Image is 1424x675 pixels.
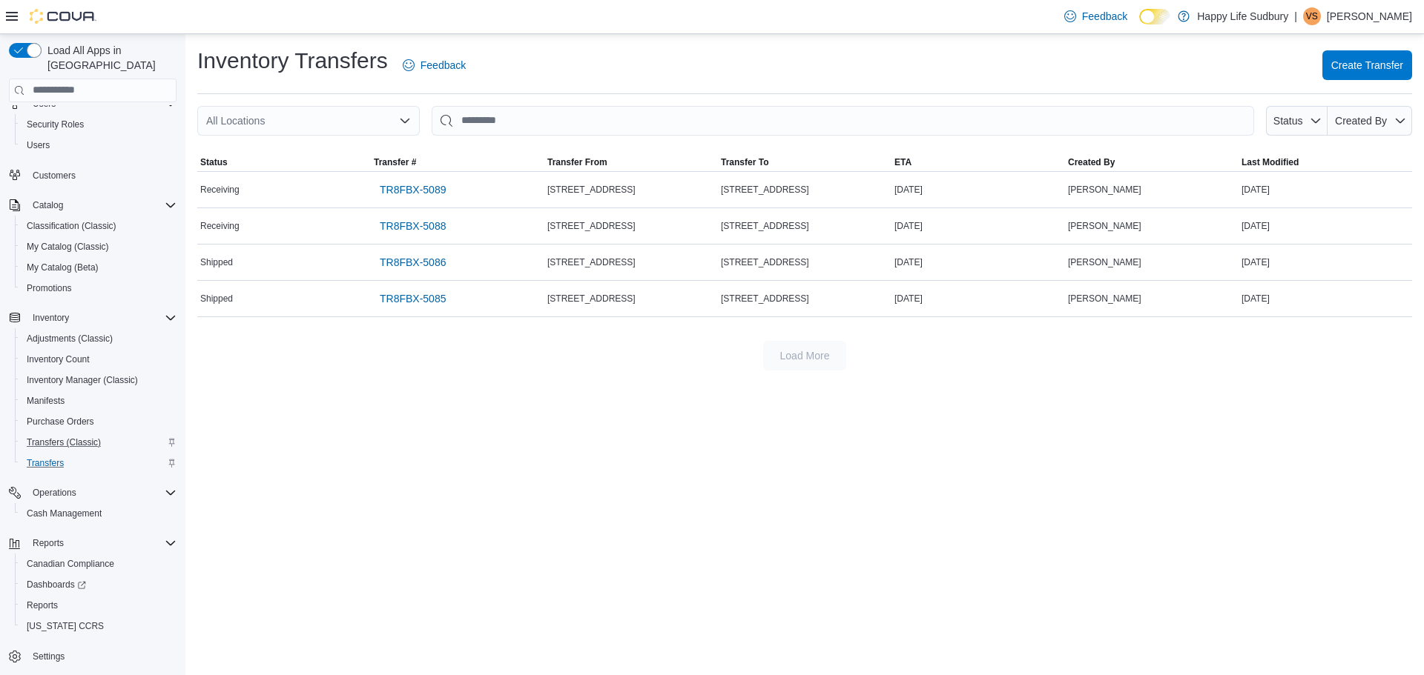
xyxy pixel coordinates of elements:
a: Inventory Count [21,350,96,368]
button: Operations [27,484,82,502]
span: TR8FBX-5085 [380,291,446,306]
button: Transfers (Classic) [15,432,182,453]
button: Reports [27,534,70,552]
a: Inventory Manager (Classic) [21,371,144,389]
span: [STREET_ADDRESS] [547,256,636,268]
span: Receiving [200,220,240,232]
span: Feedback [1082,9,1127,24]
span: [STREET_ADDRESS] [721,293,809,305]
span: Customers [27,166,177,184]
button: Adjustments (Classic) [15,328,182,349]
span: Manifests [21,392,177,410]
span: Inventory Manager (Classic) [21,371,177,389]
span: Users [27,139,50,151]
span: Canadian Compliance [27,558,114,570]
button: Inventory [27,309,75,327]
a: Transfers [21,454,70,472]
span: [PERSON_NAME] [1068,184,1141,196]
span: Inventory [33,312,69,324]
span: Adjustments (Classic) [21,330,177,348]
span: Inventory Count [27,353,90,365]
button: Reports [3,533,182,553]
h1: Inventory Transfers [197,46,388,76]
span: Washington CCRS [21,617,177,635]
span: Promotions [27,282,72,294]
button: Open list of options [399,115,411,127]
span: Dashboards [27,579,86,591]
span: My Catalog (Beta) [21,259,177,276]
p: | [1294,7,1297,25]
a: TR8FBX-5089 [374,175,452,205]
a: Classification (Classic) [21,217,122,235]
span: Transfers [27,457,64,469]
span: Operations [27,484,177,502]
button: Inventory Manager (Classic) [15,370,182,390]
a: Manifests [21,392,70,410]
span: Status [1273,115,1303,127]
a: [US_STATE] CCRS [21,617,110,635]
button: Cash Management [15,503,182,524]
button: Purchase Orders [15,411,182,432]
div: [DATE] [1239,181,1412,199]
p: [PERSON_NAME] [1327,7,1412,25]
button: Canadian Compliance [15,553,182,574]
span: Reports [33,537,64,549]
div: [DATE] [1239,253,1412,271]
a: Feedback [1058,1,1133,31]
a: Dashboards [15,574,182,595]
span: Users [21,136,177,154]
a: My Catalog (Beta) [21,259,105,276]
a: Purchase Orders [21,413,100,430]
a: TR8FBX-5088 [374,211,452,241]
a: Transfers (Classic) [21,433,107,451]
span: Settings [33,651,65,662]
span: Classification (Classic) [21,217,177,235]
button: ETA [891,153,1065,171]
span: [STREET_ADDRESS] [547,293,636,305]
span: [STREET_ADDRESS] [547,220,636,232]
span: Inventory Count [21,350,177,368]
span: Purchase Orders [21,413,177,430]
span: Feedback [421,58,466,73]
span: [PERSON_NAME] [1068,220,1141,232]
button: Settings [3,645,182,667]
span: Status [200,156,228,168]
span: Create Transfer [1331,58,1403,73]
span: [STREET_ADDRESS] [721,184,809,196]
button: Create Transfer [1322,50,1412,80]
a: Canadian Compliance [21,555,120,573]
span: My Catalog (Classic) [27,241,109,253]
button: Security Roles [15,114,182,135]
span: [STREET_ADDRESS] [721,220,809,232]
p: Happy Life Sudbury [1197,7,1288,25]
div: [DATE] [891,217,1065,235]
button: Catalog [3,195,182,216]
a: Customers [27,167,82,184]
span: Classification (Classic) [27,220,116,232]
span: Transfers (Classic) [21,433,177,451]
a: Settings [27,648,70,665]
span: Canadian Compliance [21,555,177,573]
button: Created By [1065,153,1239,171]
span: Settings [27,647,177,665]
span: Reports [27,534,177,552]
span: Manifests [27,395,65,407]
a: Adjustments (Classic) [21,330,119,348]
span: Shipped [200,256,233,268]
button: Inventory Count [15,349,182,370]
div: [DATE] [891,253,1065,271]
span: [STREET_ADDRESS] [721,256,809,268]
span: [PERSON_NAME] [1068,293,1141,305]
span: Catalog [33,199,63,211]
button: Reports [15,595,182,616]
a: Feedback [397,50,472,80]
span: Inventory [27,309,177,327]
span: TR8FBX-5086 [380,255,446,270]
span: Created By [1068,156,1115,168]
span: Reports [21,596,177,614]
span: [US_STATE] CCRS [27,620,104,632]
button: Catalog [27,196,69,214]
span: Dashboards [21,576,177,593]
a: Reports [21,596,64,614]
input: This is a search bar. After typing your query, hit enter to filter the results lower in the page. [432,106,1254,136]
